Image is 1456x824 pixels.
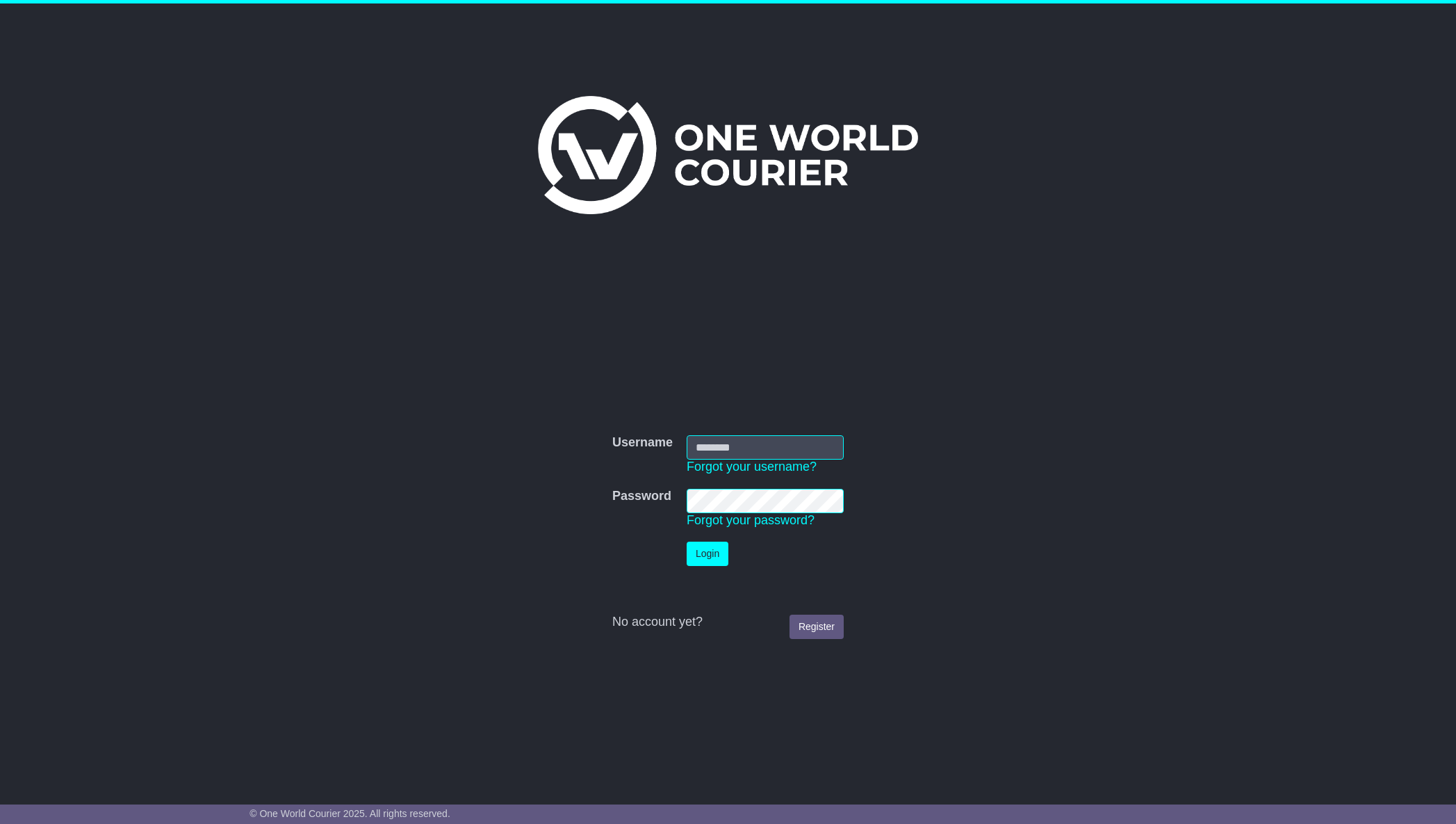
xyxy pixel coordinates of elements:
[687,542,728,566] button: Login
[250,808,450,819] span: © One World Courier 2025. All rights reserved.
[612,489,671,504] label: Password
[687,460,817,474] a: Forgot your username?
[538,96,917,214] img: One World
[790,615,844,639] a: Register
[612,435,673,451] label: Username
[612,615,844,630] div: No account yet?
[687,513,815,527] a: Forgot your password?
